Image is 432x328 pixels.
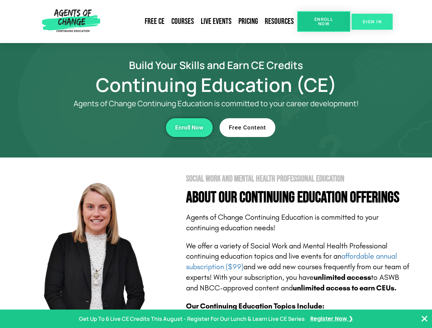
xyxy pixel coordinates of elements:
span: Enroll Now [175,125,204,131]
span: Enroll Now [308,17,339,26]
h4: About Our Continuing Education Offerings [186,190,411,205]
a: Courses [168,14,197,29]
a: Pricing [235,14,261,29]
span: Agents of Change Continuing Education is committed to your continuing education needs! [186,213,379,232]
p: We offer a variety of Social Work and Mental Health Professional continuing education topics and ... [186,241,411,293]
a: Resources [261,14,297,29]
span: Free Content [229,125,266,131]
button: Close Banner [420,315,429,323]
b: unlimited access [314,273,371,282]
a: Enroll Now [297,11,350,32]
a: Free CE [141,14,168,29]
b: Our Continuing Education Topics Include: [186,302,324,311]
nav: Menu [103,14,297,29]
p: Agents of Change Continuing Education is committed to your career development! [49,99,384,108]
p: Get Up To 6 Live CE Credits This August - Register For Our Lunch & Learn Live CE Series [79,314,305,324]
h1: Continuing Education (CE) [21,77,411,93]
b: unlimited access to earn CEUs. [293,284,397,292]
a: Free Content [220,118,275,137]
a: SIGN IN [352,14,393,30]
h2: Build Your Skills and Earn CE Credits [21,60,411,70]
a: Register Now ❯ [310,314,353,324]
h2: Social Work and Mental Health Professional Education [186,175,411,183]
a: Enroll Now [166,118,213,137]
a: Live Events [197,14,235,29]
span: SIGN IN [363,19,382,24]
